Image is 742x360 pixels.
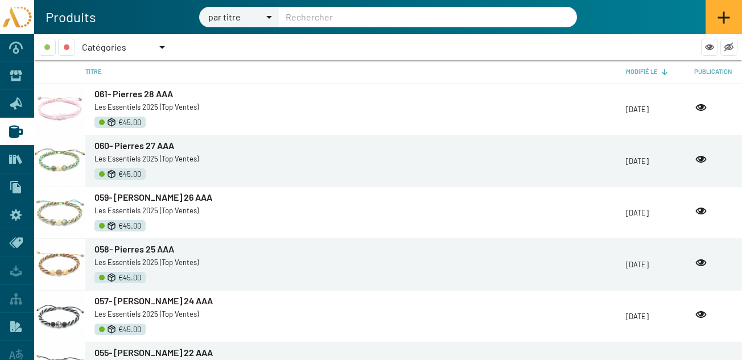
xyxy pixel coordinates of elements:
a: 057- [PERSON_NAME] 24 AAA [94,295,626,307]
span: 059- [PERSON_NAME] 26 AAA [94,192,212,202]
div: Publication [694,65,742,78]
span: 055- [PERSON_NAME] 22 AAA [94,347,213,358]
a: [DATE] [626,105,649,114]
span: €45.00 [118,272,141,283]
a: [DATE] [626,156,649,165]
a: [DATE] [626,208,649,217]
div: Modifié le [626,65,694,78]
a: [DATE] [626,312,649,321]
span: €45.00 [118,324,141,335]
img: AD25-TR-Pierres25.png [34,239,85,290]
img: AD25-TR-Pierres24.png [34,291,85,342]
span: €45.00 [118,117,141,128]
a: 060- Pierres 27 AAA [94,139,626,152]
img: AD25-TR-Pierres27.png [34,135,85,187]
div: Modifié le [626,65,658,78]
a: 061- Pierres 28 AAA [94,88,626,100]
a: 058- Pierres 25 AAA [94,243,626,255]
img: AD25-TR-Pierres28.png [34,84,85,135]
div: Titre [85,65,626,78]
span: Les Essentiels 2025 (Top Ventes) [94,258,199,267]
span: 058- Pierres 25 AAA [94,243,174,254]
a: 059- [PERSON_NAME] 26 AAA [94,191,626,204]
span: €45.00 [118,169,141,180]
img: AD25-TR-Pierres26.png [34,187,85,238]
span: 057- [PERSON_NAME] 24 AAA [94,295,213,306]
span: Les Essentiels 2025 (Top Ventes) [94,309,199,318]
span: €45.00 [118,221,141,231]
div: Publication [694,65,732,78]
span: Les Essentiels 2025 (Top Ventes) [94,154,199,163]
span: Catégories [82,42,126,52]
span: Les Essentiels 2025 (Top Ventes) [94,206,199,215]
span: par titre [208,11,241,22]
div: Titre [85,65,102,78]
a: 055- [PERSON_NAME] 22 AAA [94,346,626,359]
input: Rechercher [279,7,554,27]
span: Les Essentiels 2025 (Top Ventes) [94,102,199,111]
h1: Produits [34,8,96,26]
a: [DATE] [626,260,649,269]
span: 061- Pierres 28 AAA [94,88,173,99]
span: 060- Pierres 27 AAA [94,140,174,151]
